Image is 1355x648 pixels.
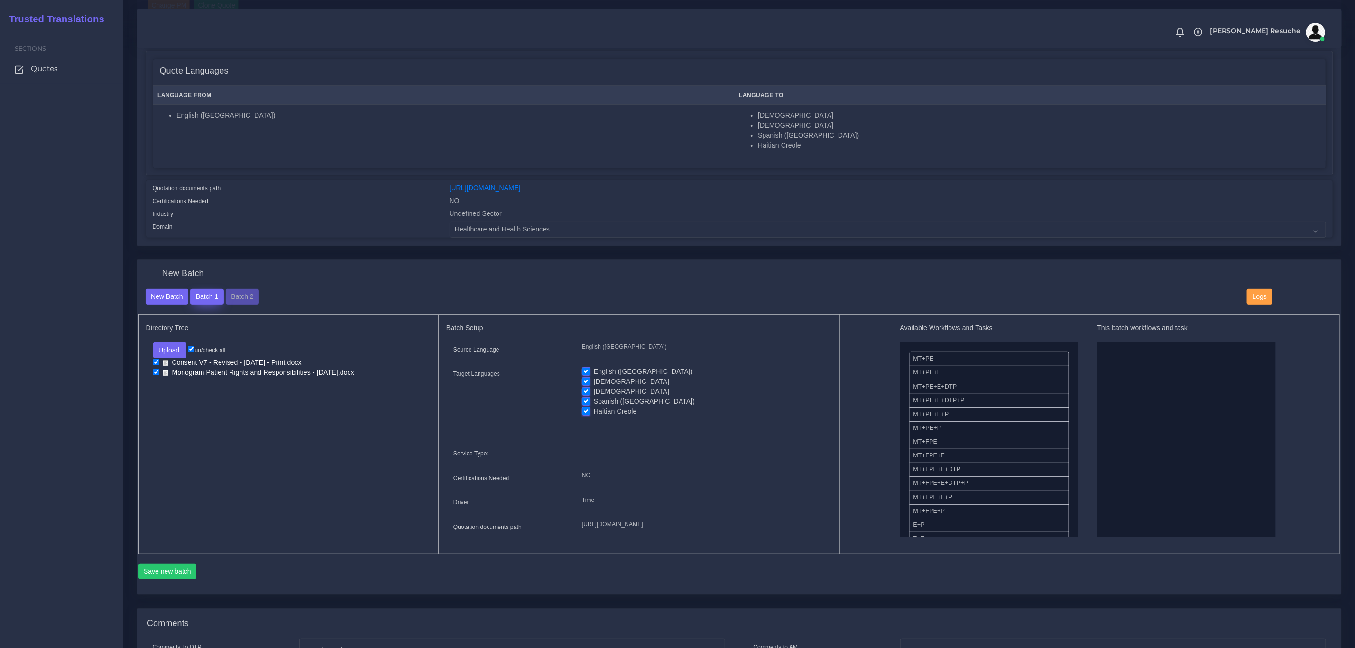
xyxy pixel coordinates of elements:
a: Batch 2 [226,292,259,300]
h5: This batch workflows and task [1097,324,1276,332]
label: un/check all [188,346,225,354]
button: Logs [1247,289,1272,305]
li: MT+FPE+E+P [910,491,1069,505]
span: Sections [15,45,46,52]
li: MT+FPE+E+DTP [910,463,1069,477]
label: Target Languages [453,370,500,378]
a: [URL][DOMAIN_NAME] [450,184,521,192]
span: Logs [1253,293,1267,300]
li: MT+PE+P [910,421,1069,435]
label: English ([GEOGRAPHIC_DATA]) [594,367,693,377]
th: Language To [734,86,1326,105]
label: Quotation documents path [153,184,221,193]
label: Haitian Creole [594,407,637,417]
label: Source Language [453,345,499,354]
button: Batch 1 [190,289,223,305]
label: [DEMOGRAPHIC_DATA] [594,377,669,387]
p: [URL][DOMAIN_NAME] [582,519,825,529]
h4: New Batch [162,268,204,279]
span: [PERSON_NAME] Resuche [1210,28,1301,34]
label: Quotation documents path [453,523,522,531]
li: MT+FPE+E+DTP+P [910,476,1069,491]
img: avatar [1306,23,1325,42]
li: English ([GEOGRAPHIC_DATA]) [176,111,729,120]
li: MT+PE [910,352,1069,366]
a: Batch 1 [190,292,223,300]
a: Monogram Patient Rights and Responsibilities - [DATE].docx [159,368,358,377]
label: Domain [153,222,173,231]
a: Consent V7 - Revised - [DATE] - Print.docx [159,358,305,367]
span: Quotes [31,64,58,74]
li: MT+FPE+E [910,449,1069,463]
h4: Quote Languages [160,66,229,76]
p: NO [582,471,825,481]
li: MT+PE+E+DTP+P [910,394,1069,408]
li: MT+FPE [910,435,1069,449]
h4: Comments [147,619,189,629]
li: MT+PE+E+P [910,407,1069,422]
a: New Batch [146,292,189,300]
li: Haitian Creole [758,140,1321,150]
a: Trusted Translations [2,11,104,27]
p: Time [582,495,825,505]
h5: Batch Setup [446,324,832,332]
label: Driver [453,498,469,507]
a: Quotes [7,59,116,79]
li: [DEMOGRAPHIC_DATA] [758,111,1321,120]
h5: Directory Tree [146,324,432,332]
a: [PERSON_NAME] Resucheavatar [1206,23,1328,42]
h5: Available Workflows and Tasks [900,324,1078,332]
th: Language From [153,86,734,105]
label: Certifications Needed [153,197,209,205]
input: un/check all [188,346,194,352]
li: T+E [910,532,1069,546]
button: New Batch [146,289,189,305]
label: Service Type: [453,449,489,458]
label: [DEMOGRAPHIC_DATA] [594,387,669,397]
label: Spanish ([GEOGRAPHIC_DATA]) [594,397,695,407]
button: Batch 2 [226,289,259,305]
div: Undefined Sector [442,209,1333,222]
li: MT+FPE+P [910,504,1069,518]
h2: Trusted Translations [2,13,104,25]
button: Upload [153,342,187,358]
label: Certifications Needed [453,474,509,482]
li: MT+PE+E+DTP [910,380,1069,394]
li: Spanish ([GEOGRAPHIC_DATA]) [758,130,1321,140]
li: [DEMOGRAPHIC_DATA] [758,120,1321,130]
button: Save new batch [138,564,197,580]
label: Industry [153,210,174,218]
p: English ([GEOGRAPHIC_DATA]) [582,342,825,352]
li: E+P [910,518,1069,532]
li: MT+PE+E [910,366,1069,380]
div: NO [442,196,1333,209]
